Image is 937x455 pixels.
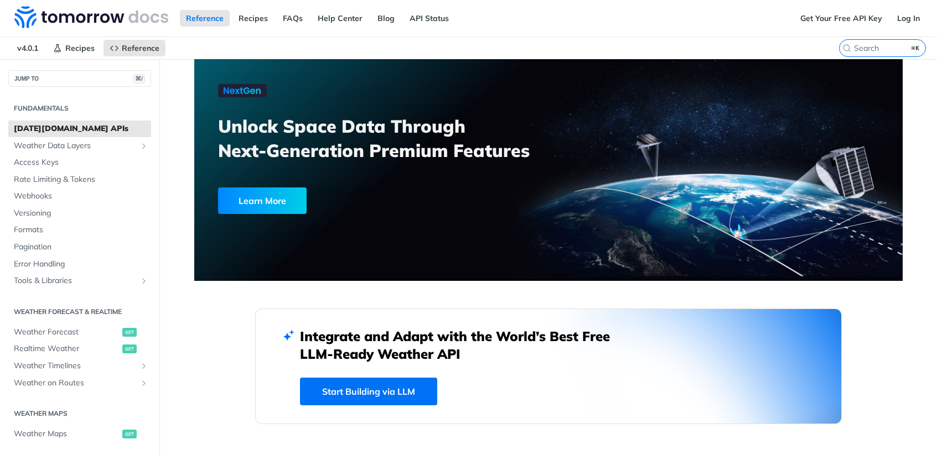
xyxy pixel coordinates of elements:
a: Rate Limiting & Tokens [8,171,151,188]
a: Weather Mapsget [8,426,151,442]
a: Tools & LibrariesShow subpages for Tools & Libraries [8,273,151,289]
kbd: ⌘K [909,43,923,54]
button: Show subpages for Weather Timelines [139,362,148,370]
a: Weather TimelinesShow subpages for Weather Timelines [8,358,151,374]
a: Recipes [47,40,101,56]
h3: Unlock Space Data Through Next-Generation Premium Features [218,114,561,163]
a: Blog [371,10,401,27]
a: FAQs [277,10,309,27]
span: v4.0.1 [11,40,44,56]
span: [DATE][DOMAIN_NAME] APIs [14,123,148,134]
h2: Integrate and Adapt with the World’s Best Free LLM-Ready Weather API [300,327,627,363]
span: get [122,430,137,438]
span: Weather on Routes [14,378,137,389]
span: Pagination [14,242,148,253]
span: Rate Limiting & Tokens [14,174,148,185]
a: Help Center [312,10,369,27]
span: Weather Forecast [14,327,120,338]
a: Access Keys [8,154,151,171]
h2: Weather Maps [8,409,151,419]
a: Weather Data LayersShow subpages for Weather Data Layers [8,138,151,154]
span: Webhooks [14,191,148,202]
a: [DATE][DOMAIN_NAME] APIs [8,121,151,137]
span: Versioning [14,208,148,219]
span: get [122,344,137,353]
button: Show subpages for Weather Data Layers [139,142,148,150]
a: Reference [103,40,165,56]
span: Access Keys [14,157,148,168]
button: Show subpages for Weather on Routes [139,379,148,388]
span: Weather Timelines [14,360,137,372]
span: get [122,328,137,337]
span: Weather Data Layers [14,140,137,151]
a: Pagination [8,239,151,255]
span: ⌘/ [133,74,145,83]
a: Learn More [218,187,492,214]
div: Learn More [218,187,307,214]
h2: Fundamentals [8,103,151,113]
svg: Search [842,44,851,53]
a: Get Your Free API Key [794,10,888,27]
a: Weather on RoutesShow subpages for Weather on Routes [8,375,151,391]
a: Recipes [232,10,274,27]
a: Reference [180,10,230,27]
a: Versioning [8,205,151,222]
a: Error Handling [8,256,151,273]
span: Tools & Libraries [14,275,137,286]
a: API Status [403,10,455,27]
span: Error Handling [14,259,148,270]
span: Weather Maps [14,428,120,440]
img: NextGen [218,84,267,97]
button: JUMP TO⌘/ [8,70,151,87]
a: Weather Forecastget [8,324,151,341]
span: Recipes [65,43,95,53]
button: Show subpages for Tools & Libraries [139,276,148,285]
a: Formats [8,222,151,238]
span: Formats [14,224,148,236]
span: Reference [122,43,159,53]
h2: Weather Forecast & realtime [8,307,151,317]
a: Log In [891,10,926,27]
a: Webhooks [8,188,151,205]
a: Realtime Weatherget [8,341,151,357]
span: Realtime Weather [14,343,120,354]
a: Start Building via LLM [300,378,437,405]
img: Tomorrow.io Weather API Docs [14,6,168,28]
